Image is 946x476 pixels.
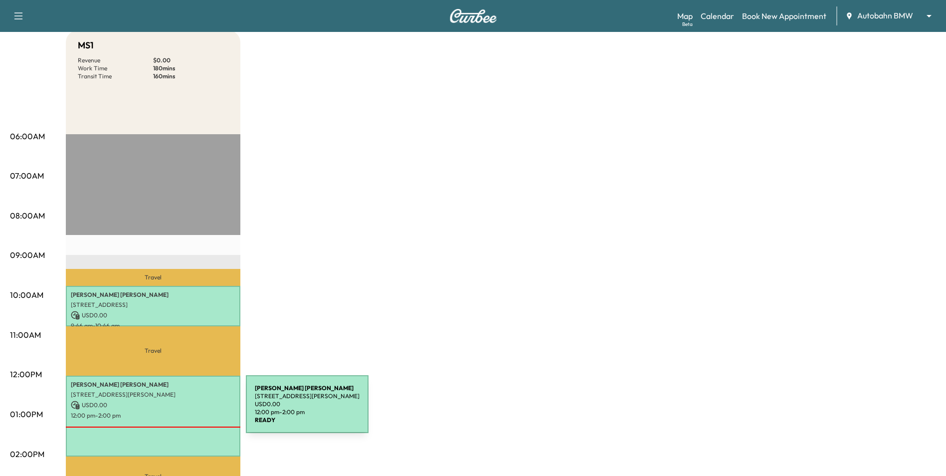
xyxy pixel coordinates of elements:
p: 9:46 am - 10:46 am [71,322,235,330]
img: Curbee Logo [449,9,497,23]
p: 11:00AM [10,329,41,341]
p: Work Time [78,64,153,72]
p: Transit Time [78,72,153,80]
p: 160 mins [153,72,228,80]
p: [PERSON_NAME] [PERSON_NAME] [71,291,235,299]
p: 01:00PM [10,408,43,420]
p: [STREET_ADDRESS][PERSON_NAME] [71,391,235,399]
p: Travel [66,269,240,286]
p: 06:00AM [10,130,45,142]
p: USD 0.00 [71,401,235,410]
p: Travel [66,326,240,376]
p: 08:00AM [10,210,45,222]
a: Book New Appointment [742,10,826,22]
p: $ 0.00 [153,56,228,64]
a: Calendar [701,10,734,22]
p: [STREET_ADDRESS] [71,301,235,309]
p: 10:00AM [10,289,43,301]
p: 12:00PM [10,368,42,380]
a: MapBeta [677,10,693,22]
h5: MS1 [78,38,94,52]
p: [PERSON_NAME] [PERSON_NAME] [71,381,235,389]
p: 07:00AM [10,170,44,182]
p: 12:00 pm - 2:00 pm [71,412,235,420]
p: Revenue [78,56,153,64]
p: 02:00PM [10,448,44,460]
p: USD 0.00 [71,311,235,320]
div: Beta [682,20,693,28]
p: 09:00AM [10,249,45,261]
p: 180 mins [153,64,228,72]
span: Autobahn BMW [857,10,913,21]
